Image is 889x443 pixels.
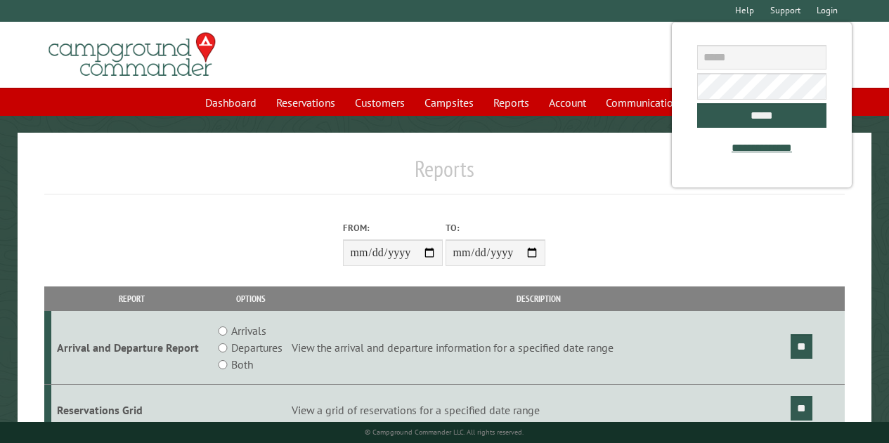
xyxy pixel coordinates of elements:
[597,89,692,116] a: Communications
[197,89,265,116] a: Dashboard
[446,221,545,234] label: To:
[212,286,290,311] th: Options
[290,311,789,385] td: View the arrival and departure information for a specified date range
[51,311,212,385] td: Arrival and Departure Report
[231,356,253,373] label: Both
[416,89,482,116] a: Campsites
[290,385,789,436] td: View a grid of reservations for a specified date range
[365,428,524,437] small: © Campground Commander LLC. All rights reserved.
[51,385,212,436] td: Reservations Grid
[231,339,283,356] label: Departures
[290,286,789,311] th: Description
[44,27,220,82] img: Campground Commander
[346,89,413,116] a: Customers
[44,155,845,194] h1: Reports
[485,89,538,116] a: Reports
[231,322,266,339] label: Arrivals
[343,221,443,234] label: From:
[51,286,212,311] th: Report
[268,89,344,116] a: Reservations
[540,89,595,116] a: Account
